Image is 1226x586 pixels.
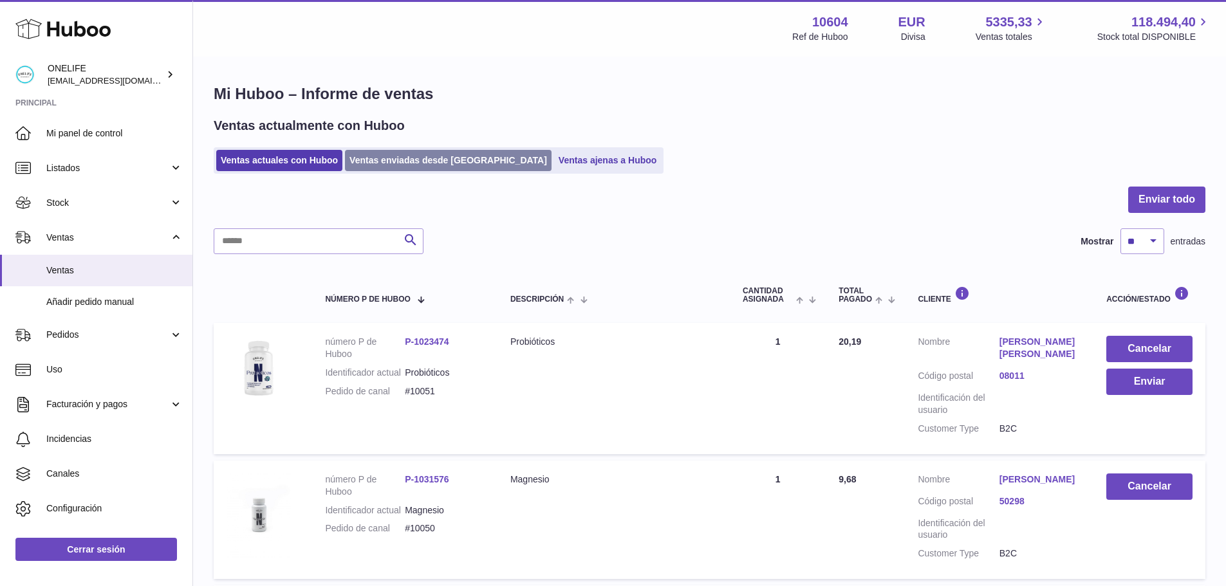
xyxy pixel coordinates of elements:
[918,370,999,385] dt: Código postal
[999,495,1081,508] a: 50298
[214,117,405,134] h2: Ventas actualmente con Huboo
[46,468,183,480] span: Canales
[1081,235,1113,248] label: Mostrar
[1106,369,1193,395] button: Enviar
[999,473,1081,486] a: [PERSON_NAME]
[46,329,169,341] span: Pedidos
[345,150,552,171] a: Ventas enviadas desde [GEOGRAPHIC_DATA]
[325,336,405,360] dt: número P de Huboo
[976,14,1047,43] a: 5335,33 Ventas totales
[227,473,291,559] img: 1739189805.jpg
[1106,286,1193,304] div: Acción/Estado
[46,363,183,376] span: Uso
[730,461,826,579] td: 1
[325,504,405,517] dt: Identificador actual
[1106,473,1193,500] button: Cancelar
[976,31,1047,43] span: Ventas totales
[730,323,826,453] td: 1
[510,295,564,304] span: Descripción
[918,473,999,489] dt: Nombre
[898,14,925,31] strong: EUR
[216,150,342,171] a: Ventas actuales con Huboo
[839,336,861,347] span: 20,19
[46,398,169,410] span: Facturación y pagos
[46,127,183,140] span: Mi panel de control
[214,84,1205,104] h1: Mi Huboo – Informe de ventas
[46,264,183,277] span: Ventas
[405,522,485,535] dd: #10050
[918,392,999,416] dt: Identificación del usuario
[46,197,169,209] span: Stock
[999,370,1081,382] a: 08011
[405,336,449,347] a: P-1023474
[46,502,183,515] span: Configuración
[227,336,291,400] img: 106041736935981.png
[325,473,405,498] dt: número P de Huboo
[405,504,485,517] dd: Magnesio
[46,296,183,308] span: Añadir pedido manual
[999,423,1081,435] dd: B2C
[405,367,485,379] dd: Probióticos
[985,14,1032,31] span: 5335,33
[918,423,999,435] dt: Customer Type
[325,522,405,535] dt: Pedido de canal
[918,495,999,511] dt: Código postal
[812,14,848,31] strong: 10604
[510,473,717,486] div: Magnesio
[1171,235,1205,248] span: entradas
[15,538,177,561] a: Cerrar sesión
[48,75,189,86] span: [EMAIL_ADDRESS][DOMAIN_NAME]
[1106,336,1193,362] button: Cancelar
[46,162,169,174] span: Listados
[839,287,872,304] span: Total pagado
[1097,14,1211,43] a: 118.494,40 Stock total DISPONIBLE
[46,232,169,244] span: Ventas
[510,336,717,348] div: Probióticos
[999,547,1081,560] dd: B2C
[999,336,1081,360] a: [PERSON_NAME] [PERSON_NAME]
[48,62,163,87] div: ONELIFE
[405,474,449,484] a: P-1031576
[325,295,410,304] span: número P de Huboo
[405,385,485,398] dd: #10051
[15,65,35,84] img: internalAdmin-10604@internal.huboo.com
[554,150,662,171] a: Ventas ajenas a Huboo
[918,547,999,560] dt: Customer Type
[743,287,793,304] span: Cantidad ASIGNADA
[325,385,405,398] dt: Pedido de canal
[325,367,405,379] dt: Identificador actual
[792,31,848,43] div: Ref de Huboo
[839,474,856,484] span: 9,68
[918,517,999,542] dt: Identificación del usuario
[1131,14,1196,31] span: 118.494,40
[1097,31,1211,43] span: Stock total DISPONIBLE
[901,31,925,43] div: Divisa
[1128,187,1205,213] button: Enviar todo
[918,336,999,363] dt: Nombre
[46,433,183,445] span: Incidencias
[918,286,1081,304] div: Cliente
